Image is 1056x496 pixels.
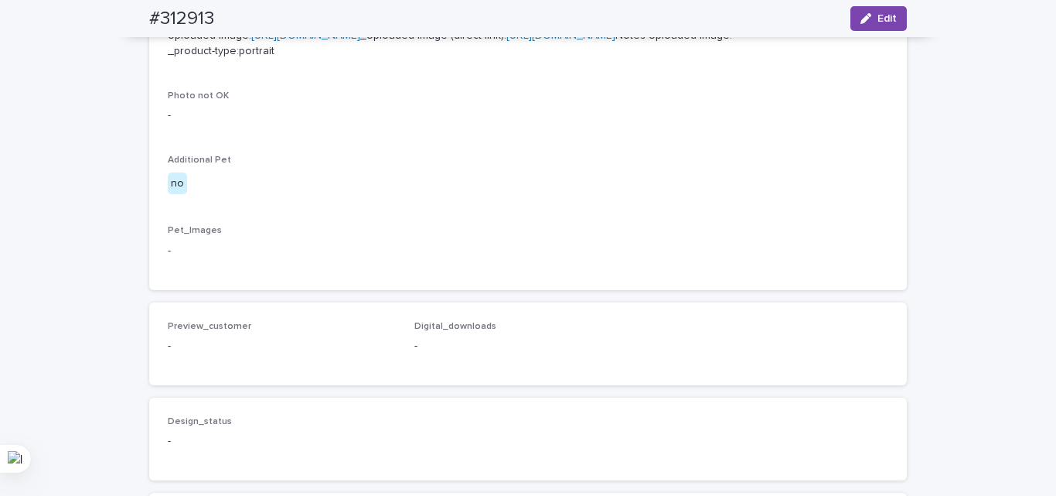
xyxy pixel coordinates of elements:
[168,417,232,426] span: Design_status
[414,322,496,331] span: Digital_downloads
[414,338,642,354] p: -
[168,433,396,450] p: -
[168,226,222,235] span: Pet_Images
[877,13,897,24] span: Edit
[168,108,888,124] p: -
[850,6,907,31] button: Edit
[168,156,231,165] span: Additional Pet
[168,91,229,101] span: Photo not OK
[251,30,360,41] a: [URL][DOMAIN_NAME]
[168,322,251,331] span: Preview_customer
[168,243,888,259] p: -
[168,338,396,354] p: -
[168,28,888,60] p: Uploaded image: _Uploaded image (direct link): Notes Uploaded image: _product-type:portrait
[506,30,615,41] a: [URL][DOMAIN_NAME]
[149,8,214,30] h2: #312913
[168,173,187,195] div: no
